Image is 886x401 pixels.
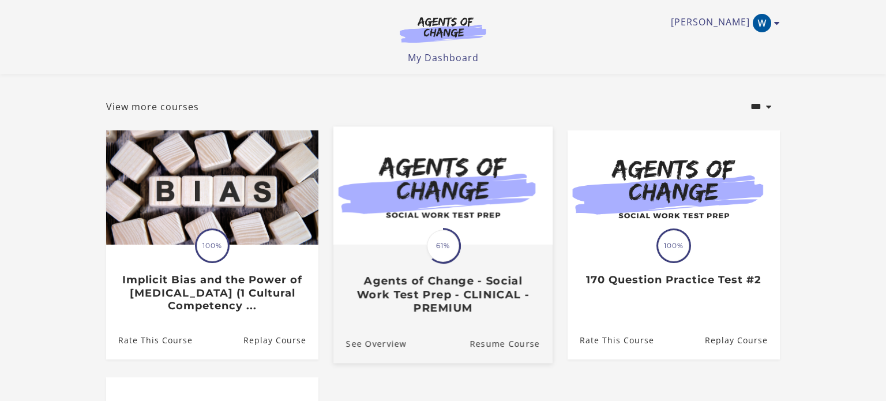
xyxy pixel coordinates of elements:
[705,321,780,359] a: 170 Question Practice Test #2: Resume Course
[671,14,774,32] a: Toggle menu
[118,273,306,313] h3: Implicit Bias and the Power of [MEDICAL_DATA] (1 Cultural Competency ...
[197,230,228,261] span: 100%
[346,275,540,315] h3: Agents of Change - Social Work Test Prep - CLINICAL - PREMIUM
[388,16,498,43] img: Agents of Change Logo
[470,324,553,363] a: Agents of Change - Social Work Test Prep - CLINICAL - PREMIUM: Resume Course
[106,321,193,359] a: Implicit Bias and the Power of Peer Support (1 Cultural Competency ...: Rate This Course
[568,321,654,359] a: 170 Question Practice Test #2: Rate This Course
[658,230,689,261] span: 100%
[106,100,199,114] a: View more courses
[243,321,318,359] a: Implicit Bias and the Power of Peer Support (1 Cultural Competency ...: Resume Course
[333,324,407,363] a: Agents of Change - Social Work Test Prep - CLINICAL - PREMIUM: See Overview
[408,51,479,64] a: My Dashboard
[580,273,767,287] h3: 170 Question Practice Test #2
[427,230,459,262] span: 61%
